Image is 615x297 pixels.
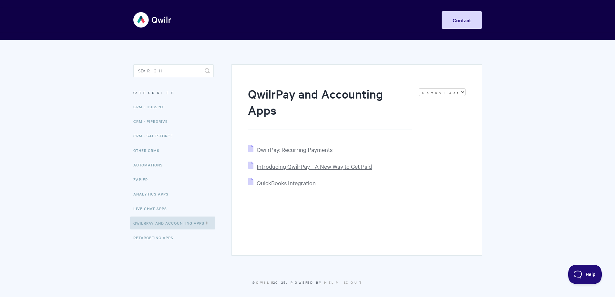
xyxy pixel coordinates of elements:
[248,146,333,153] a: QwilrPay: Recurring Payments
[248,179,316,186] a: QuickBooks Integration
[257,179,316,186] span: QuickBooks Integration
[324,280,363,285] a: Help Scout
[133,202,172,215] a: Live Chat Apps
[133,115,173,128] a: CRM - Pipedrive
[133,158,168,171] a: Automations
[568,265,602,284] iframe: Toggle Customer Support
[257,163,372,170] span: Introducing QwilrPay - A New Way to Get Paid
[133,144,164,157] a: Other CRMs
[248,163,372,170] a: Introducing QwilrPay - A New Way to Get Paid
[133,64,214,77] input: Search
[133,129,178,142] a: CRM - Salesforce
[419,88,466,96] select: Page reloads on selection
[248,86,412,130] h1: QwilrPay and Accounting Apps
[133,280,482,285] p: © 2025.
[130,217,215,229] a: QwilrPay and Accounting Apps
[133,231,178,244] a: Retargeting Apps
[256,280,273,285] a: Qwilr
[133,173,153,186] a: Zapier
[133,100,170,113] a: CRM - HubSpot
[133,187,173,200] a: Analytics Apps
[133,87,214,99] h3: Categories
[442,11,482,29] a: Contact
[133,8,172,32] img: Qwilr Help Center
[257,146,333,153] span: QwilrPay: Recurring Payments
[291,280,363,285] span: Powered by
